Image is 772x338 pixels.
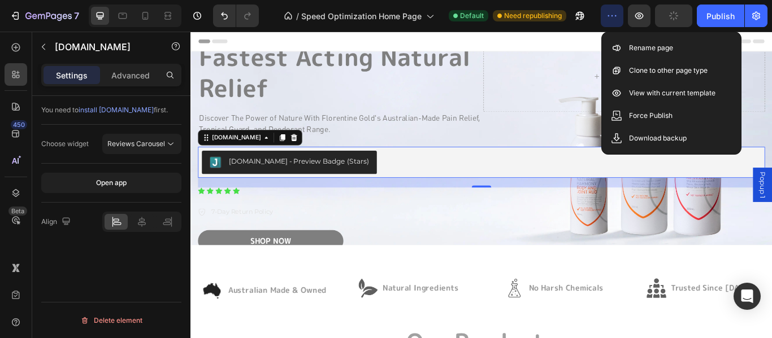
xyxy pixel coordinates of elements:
img: natural-ingredients-icon [196,288,218,310]
span: Australian Made & Owned [44,295,159,308]
p: Judge.me [55,40,151,54]
p: 7-Day Return Policy [24,205,96,216]
div: [DOMAIN_NAME] [23,118,84,129]
span: Trusted Since [DATE] [560,292,654,305]
div: Delete element [80,314,142,327]
div: 450 [11,120,27,129]
p: 7 [74,9,79,23]
img: Judgeme.png [22,146,36,159]
span: No Harsh Chemicals [394,292,481,305]
a: SHOP NOW [8,231,178,257]
span: Default [460,11,484,21]
p: Advanced [111,69,150,81]
img: no-chemical-icon [366,288,389,310]
button: Reviews Carousel [102,134,181,154]
div: Beta [8,207,27,216]
span: Popup 1 [661,163,673,194]
span: Need republishing [504,11,562,21]
button: Delete element [41,311,181,330]
div: Open Intercom Messenger [734,283,761,310]
div: Publish [706,10,735,22]
span: SHOP NOW [70,238,117,250]
span: Fastest Acting Natural Relief [10,10,326,85]
p: View with current template [629,87,715,99]
p: Settings [56,69,88,81]
button: Open app [41,173,181,193]
p: Force Publish [629,110,673,121]
button: Publish [697,5,744,27]
p: Discover The Power of Nature With Florentine Gold's Australian-Made Pain Relief, Tropical Guard, ... [10,95,669,122]
div: Drop element here [483,48,543,57]
div: Align [41,214,73,230]
p: Download backup [629,133,687,144]
img: australian-made-and-owned-icon [10,288,38,316]
p: Clone to other page type [629,65,708,76]
img: trusted-since-2011-icon [532,288,554,310]
div: Undo/Redo [213,5,259,27]
div: You need to first. [41,105,181,115]
div: Choose widget [41,139,89,149]
button: 7 [5,5,84,27]
span: Speed Optimization Home Page [301,10,422,22]
p: Rename page [629,42,673,54]
span: install [DOMAIN_NAME] [79,106,154,114]
iframe: Design area [190,32,772,338]
span: / [296,10,299,22]
button: Judge.me - Preview Badge (Stars) [13,139,217,166]
div: Open app [96,178,127,188]
span: Natural Ingredients [224,292,312,305]
div: [DOMAIN_NAME] - Preview Badge (Stars) [45,146,208,157]
span: Reviews Carousel [107,139,165,148]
